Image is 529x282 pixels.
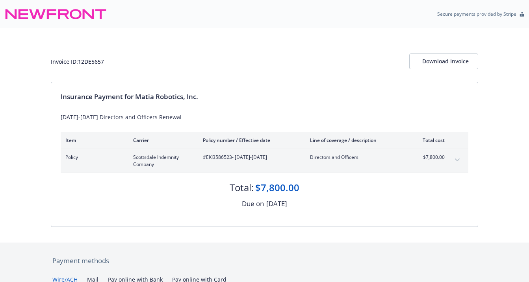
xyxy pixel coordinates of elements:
span: Scottsdale Indemnity Company [133,154,190,168]
div: Line of coverage / description [310,137,403,144]
div: PolicyScottsdale Indemnity Company#EKI3586523- [DATE]-[DATE]Directors and Officers$7,800.00expand... [61,149,468,173]
span: $7,800.00 [415,154,445,161]
div: Invoice ID: 12DE5657 [51,57,104,66]
div: [DATE]-[DATE] Directors and Officers Renewal [61,113,468,121]
div: Total cost [415,137,445,144]
span: Directors and Officers [310,154,403,161]
div: Item [65,137,121,144]
span: Policy [65,154,121,161]
button: expand content [451,154,464,166]
div: Download Invoice [422,54,465,69]
div: Due on [242,199,264,209]
div: Payment methods [52,256,477,266]
span: #EKI3586523 - [DATE]-[DATE] [203,154,297,161]
div: Policy number / Effective date [203,137,297,144]
div: $7,800.00 [255,181,299,194]
button: Download Invoice [409,53,478,69]
div: Total: [230,181,254,194]
div: Insurance Payment for Matia Robotics, Inc. [61,92,468,102]
div: [DATE] [266,199,287,209]
div: Carrier [133,137,190,144]
p: Secure payments provided by Stripe [437,11,516,17]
